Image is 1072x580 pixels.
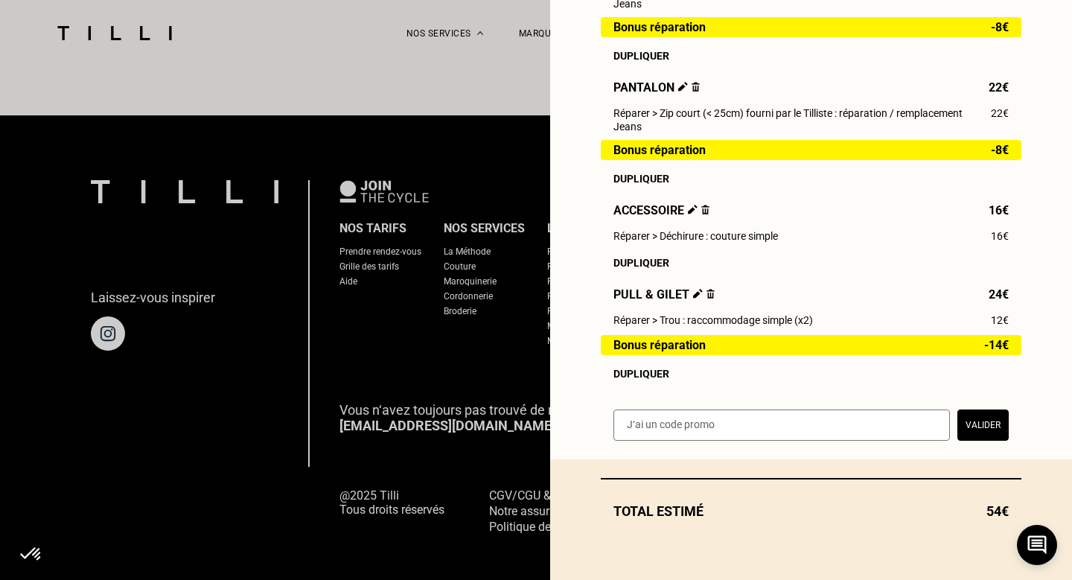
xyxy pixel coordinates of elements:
[613,21,706,34] span: Bonus réparation
[613,339,706,351] span: Bonus réparation
[693,289,703,299] img: Éditer
[991,21,1009,34] span: -8€
[613,107,963,119] span: Réparer > Zip court (< 25cm) fourni par le Tilliste : réparation / remplacement
[991,314,1009,326] span: 12€
[989,80,1009,95] span: 22€
[692,82,700,92] img: Supprimer
[613,203,709,217] span: Accessoire
[613,144,706,156] span: Bonus réparation
[613,409,950,441] input: J‘ai un code promo
[613,230,778,242] span: Réparer > Déchirure : couture simple
[989,203,1009,217] span: 16€
[613,173,1009,185] div: Dupliquer
[957,409,1009,441] button: Valider
[688,205,698,214] img: Éditer
[991,144,1009,156] span: -8€
[613,368,1009,380] div: Dupliquer
[601,503,1021,519] div: Total estimé
[986,503,1009,519] span: 54€
[613,314,813,326] span: Réparer > Trou : raccommodage simple (x2)
[991,107,1009,119] span: 22€
[613,287,715,302] span: Pull & gilet
[613,50,1009,62] div: Dupliquer
[613,257,1009,269] div: Dupliquer
[989,287,1009,302] span: 24€
[678,82,688,92] img: Éditer
[991,230,1009,242] span: 16€
[706,289,715,299] img: Supprimer
[701,205,709,214] img: Supprimer
[613,121,642,133] span: Jeans
[613,80,700,95] span: Pantalon
[984,339,1009,351] span: -14€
